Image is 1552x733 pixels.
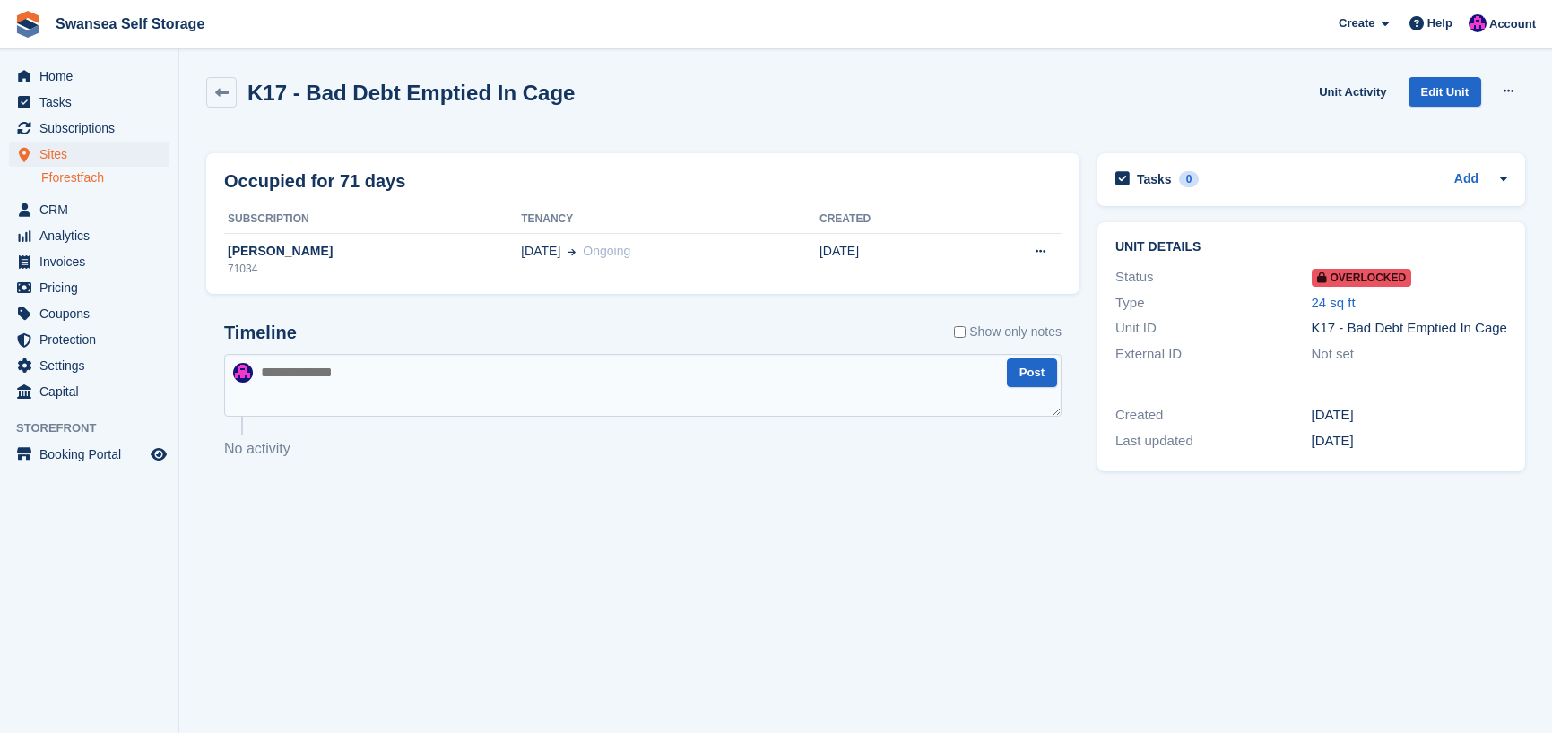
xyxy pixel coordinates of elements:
td: [DATE] [819,233,959,287]
div: Type [1115,293,1312,314]
img: stora-icon-8386f47178a22dfd0bd8f6a31ec36ba5ce8667c1dd55bd0f319d3a0aa187defe.svg [14,11,41,38]
span: Capital [39,379,147,404]
div: 0 [1179,171,1200,187]
a: menu [9,90,169,115]
span: Coupons [39,301,147,326]
a: menu [9,379,169,404]
p: No activity [224,438,1062,460]
a: menu [9,353,169,378]
a: menu [9,142,169,167]
span: Overlocked [1312,269,1412,287]
a: menu [9,249,169,274]
a: Preview store [148,444,169,465]
span: Storefront [16,419,178,437]
span: Analytics [39,223,147,248]
th: Subscription [224,205,521,234]
a: Swansea Self Storage [48,9,212,39]
span: Home [39,64,147,89]
span: Ongoing [583,244,630,258]
span: Subscriptions [39,116,147,141]
span: Protection [39,327,147,352]
span: [DATE] [521,242,560,261]
h2: Unit details [1115,240,1507,254]
button: Post [1007,358,1057,388]
a: Add [1454,169,1478,190]
input: Show only notes [954,323,966,341]
div: Not set [1312,344,1508,365]
label: Show only notes [954,323,1062,341]
div: K17 - Bad Debt Emptied In Cage [1312,318,1508,339]
div: Created [1115,405,1312,426]
a: menu [9,116,169,141]
span: Booking Portal [39,442,147,467]
span: CRM [39,197,147,222]
a: menu [9,327,169,352]
a: menu [9,442,169,467]
span: Invoices [39,249,147,274]
a: Edit Unit [1409,77,1481,107]
div: Status [1115,267,1312,288]
div: [DATE] [1312,431,1508,452]
a: 24 sq ft [1312,295,1356,310]
span: Tasks [39,90,147,115]
th: Tenancy [521,205,819,234]
div: Last updated [1115,431,1312,452]
a: Fforestfach [41,169,169,186]
div: External ID [1115,344,1312,365]
a: menu [9,197,169,222]
h2: Timeline [224,323,297,343]
a: menu [9,64,169,89]
a: menu [9,275,169,300]
h2: Tasks [1137,171,1172,187]
div: [DATE] [1312,405,1508,426]
span: Sites [39,142,147,167]
h2: K17 - Bad Debt Emptied In Cage [247,81,575,105]
div: Unit ID [1115,318,1312,339]
span: Create [1339,14,1374,32]
a: menu [9,301,169,326]
a: Unit Activity [1312,77,1393,107]
img: Donna Davies [233,363,253,383]
span: Pricing [39,275,147,300]
img: Donna Davies [1469,14,1487,32]
div: [PERSON_NAME] [224,242,521,261]
div: 71034 [224,261,521,277]
th: Created [819,205,959,234]
h2: Occupied for 71 days [224,168,405,194]
span: Account [1489,15,1536,33]
span: Settings [39,353,147,378]
a: menu [9,223,169,248]
span: Help [1427,14,1452,32]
